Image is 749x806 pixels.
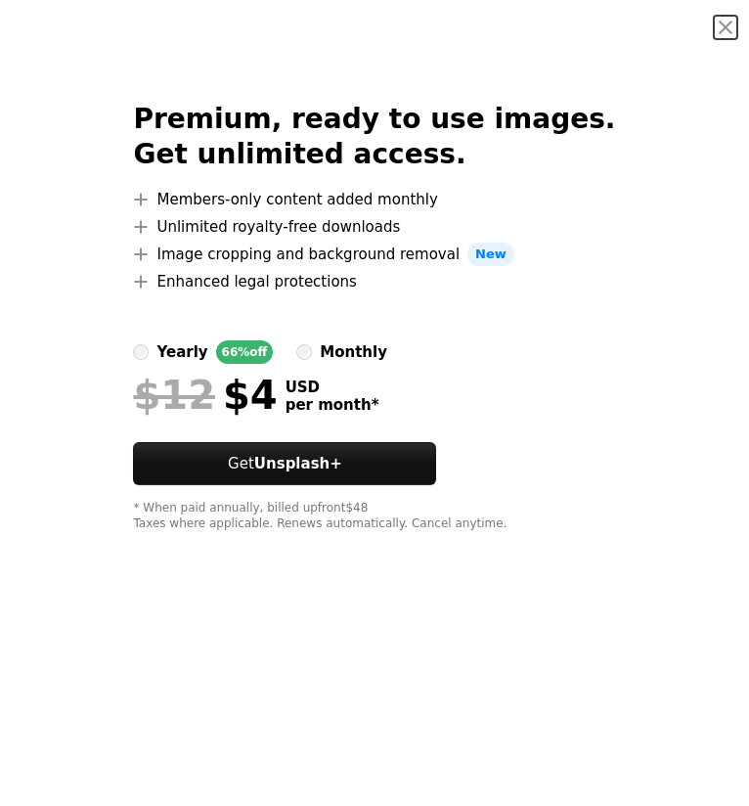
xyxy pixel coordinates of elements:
div: * When paid annually, billed upfront $48 Taxes where applicable. Renews automatically. Cancel any... [133,501,615,532]
div: monthly [320,340,387,364]
span: New [467,243,514,266]
li: Image cropping and background removal [133,243,615,266]
li: Unlimited royalty-free downloads [133,215,615,239]
li: Enhanced legal protections [133,270,615,293]
div: 66% off [216,340,274,364]
li: Members-only content added monthly [133,188,615,211]
button: GetUnsplash+ [133,442,436,485]
input: yearly66%off [133,344,149,360]
input: monthly [296,344,312,360]
span: USD [286,379,379,396]
span: $12 [133,372,215,419]
span: per month * [286,396,379,414]
div: $4 [133,372,277,419]
strong: Unsplash+ [254,455,342,472]
h2: Premium, ready to use images. Get unlimited access. [133,102,615,172]
div: yearly [156,340,207,364]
